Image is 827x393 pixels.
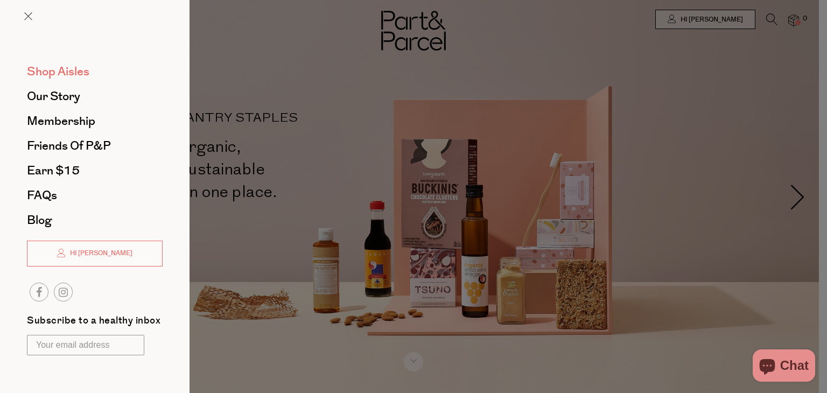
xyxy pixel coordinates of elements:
[27,66,163,78] a: Shop Aisles
[27,214,163,226] a: Blog
[27,241,163,266] a: Hi [PERSON_NAME]
[27,190,163,201] a: FAQs
[27,187,57,204] span: FAQs
[27,90,163,102] a: Our Story
[27,115,163,127] a: Membership
[27,88,80,105] span: Our Story
[27,113,95,130] span: Membership
[27,162,80,179] span: Earn $15
[27,335,144,355] input: Your email address
[749,349,818,384] inbox-online-store-chat: Shopify online store chat
[27,165,163,177] a: Earn $15
[27,140,163,152] a: Friends of P&P
[67,249,132,258] span: Hi [PERSON_NAME]
[27,137,111,155] span: Friends of P&P
[27,212,52,229] span: Blog
[27,316,160,329] label: Subscribe to a healthy inbox
[27,63,89,80] span: Shop Aisles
